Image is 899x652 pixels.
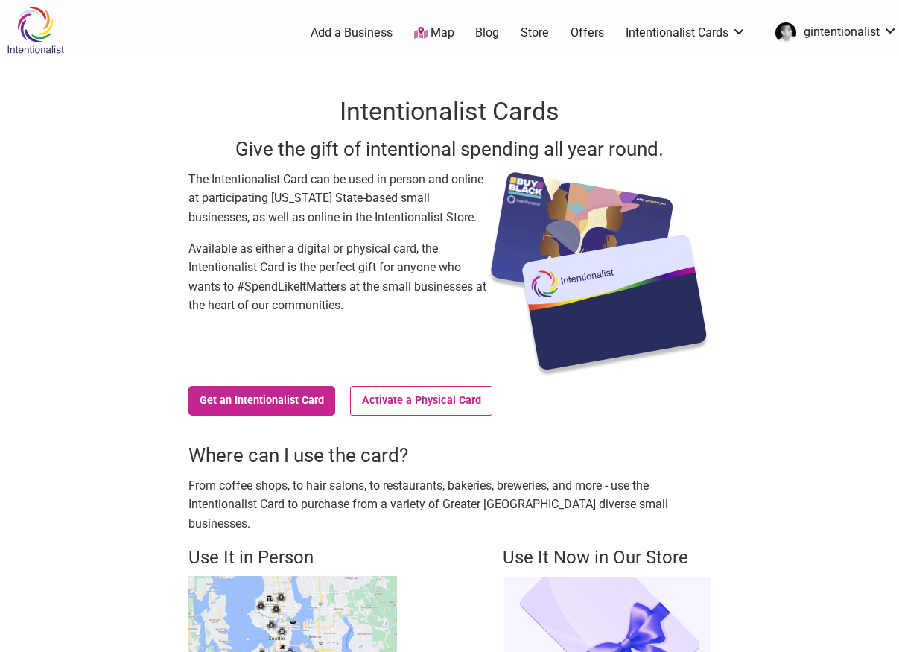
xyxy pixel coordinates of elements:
[188,442,711,469] h3: Where can I use the card?
[626,25,746,41] a: Intentionalist Cards
[188,476,711,534] p: From coffee shops, to hair salons, to restaurants, bakeries, breweries, and more - use the Intent...
[475,25,499,41] a: Blog
[188,386,336,416] a: Get an Intentionalist Card
[350,386,492,416] a: Activate a Physical Card
[521,25,549,41] a: Store
[188,170,486,227] p: The Intentionalist Card can be used in person and online at participating [US_STATE] State-based ...
[311,25,393,41] a: Add a Business
[188,136,711,162] h3: Give the gift of intentional spending all year round.
[188,545,397,571] h4: Use It in Person
[503,545,711,571] h4: Use It Now in Our Store
[414,25,454,42] a: Map
[486,170,711,379] img: Intentionalist Card
[768,19,898,46] a: gintentionalist
[571,25,604,41] a: Offers
[188,239,486,315] p: Available as either a digital or physical card, the Intentionalist Card is the perfect gift for a...
[188,94,711,130] h1: Intentionalist Cards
